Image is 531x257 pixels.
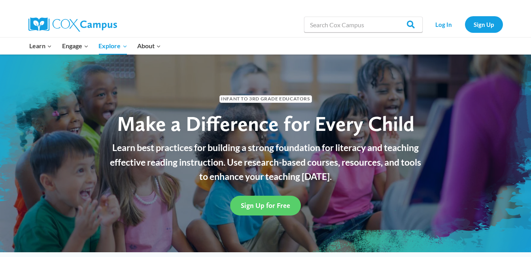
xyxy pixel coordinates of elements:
span: Explore [98,41,127,51]
span: Learn [29,41,52,51]
img: Cox Campus [28,17,117,32]
a: Sign Up [465,16,503,32]
span: Sign Up for Free [241,201,290,210]
a: Log In [427,16,461,32]
span: About [137,41,161,51]
span: Engage [62,41,89,51]
p: Learn best practices for building a strong foundation for literacy and teaching effective reading... [106,140,426,184]
input: Search Cox Campus [304,17,423,32]
a: Sign Up for Free [230,196,301,215]
nav: Primary Navigation [25,38,166,54]
span: Make a Difference for Every Child [117,111,414,136]
span: Infant to 3rd Grade Educators [219,95,312,103]
nav: Secondary Navigation [427,16,503,32]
